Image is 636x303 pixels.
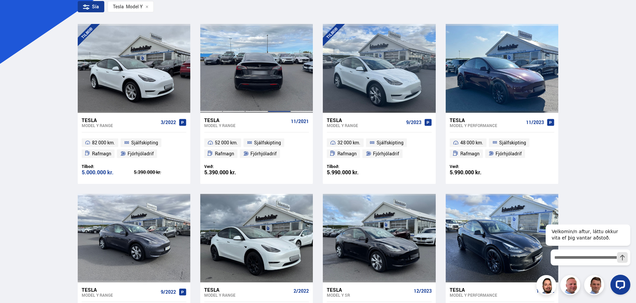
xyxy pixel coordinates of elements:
a: Tesla Model Y RANGE 3/2022 82 000 km. Sjálfskipting Rafmagn Fjórhjóladrif Tilboð: 5.000.000 kr. 5... [78,113,190,184]
span: Rafmagn [337,150,357,158]
a: Tesla Model Y PERFORMANCE 11/2023 48 000 km. Sjálfskipting Rafmagn Fjórhjóladrif Verð: 5.990.000 kr. [446,113,558,184]
span: Rafmagn [215,150,234,158]
div: Model Y RANGE [204,293,291,297]
span: 3/2022 [161,120,176,125]
div: Tesla [204,287,291,293]
span: 32 000 km. [337,139,360,147]
div: Sía [78,1,104,12]
div: Model Y PERFORMANCE [450,293,534,297]
span: Rafmagn [92,150,111,158]
div: Tesla [450,287,534,293]
span: 9/2022 [161,289,176,295]
span: Sjálfskipting [377,139,404,147]
div: Tesla [113,4,124,9]
span: Sjálfskipting [254,139,281,147]
div: Model Y PERFORMANCE [450,123,523,128]
div: Tilboð: [82,164,134,169]
span: 82 000 km. [92,139,115,147]
div: Verð: [450,164,502,169]
div: Model Y RANGE [82,293,158,297]
span: Model Y [113,4,143,9]
div: Model Y RANGE [204,123,288,128]
div: Model Y RANGE [327,123,403,128]
a: Tesla Model Y RANGE 9/2023 32 000 km. Sjálfskipting Rafmagn Fjórhjóladrif Tilboð: 5.990.000 kr. [323,113,435,184]
span: 11/2023 [526,120,544,125]
a: Tesla Model Y RANGE 11/2021 52 000 km. Sjálfskipting Rafmagn Fjórhjóladrif Verð: 5.390.000 kr. [200,113,313,184]
iframe: LiveChat chat widget [540,212,633,300]
span: 52 000 km. [215,139,238,147]
div: 5.990.000 kr. [327,170,379,175]
div: Tesla [327,287,411,293]
div: Tesla [327,117,403,123]
span: Rafmagn [460,150,480,158]
div: 5.990.000 kr. [450,170,502,175]
span: 48 000 km. [460,139,483,147]
span: Fjórhjóladrif [373,150,399,158]
div: 5.390.000 kr. [134,170,186,175]
div: Tesla [82,287,158,293]
div: Verð: [204,164,257,169]
span: 12/2023 [414,288,432,294]
span: 11/2021 [291,119,309,124]
span: Sjálfskipting [499,139,526,147]
div: 5.390.000 kr. [204,170,257,175]
div: Tesla [204,117,288,123]
div: Tesla [82,117,158,123]
span: Fjórhjóladrif [250,150,277,158]
span: 2/2022 [294,288,309,294]
div: Tilboð: [327,164,379,169]
span: 9/2023 [406,120,421,125]
img: nhp88E3Fdnt1Opn2.png [537,276,557,296]
div: Model Y RANGE [82,123,158,128]
div: 5.000.000 kr. [82,170,134,175]
span: Fjórhjóladrif [496,150,522,158]
span: Sjálfskipting [131,139,158,147]
div: Tesla [450,117,523,123]
span: Fjórhjóladrif [128,150,154,158]
div: Model Y SR [327,293,411,297]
